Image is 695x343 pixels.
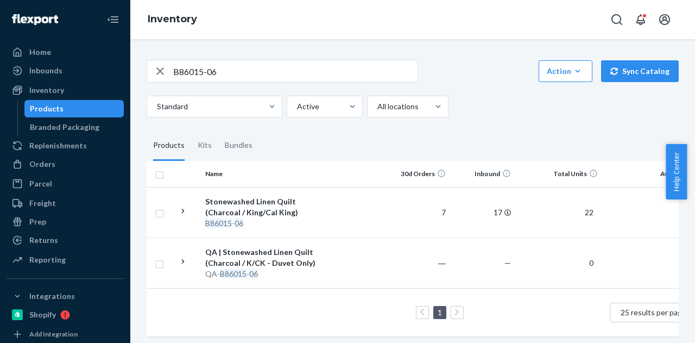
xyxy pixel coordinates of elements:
[296,101,297,112] input: Active
[29,329,78,339] div: Add Integration
[205,218,319,229] div: -
[173,60,418,82] input: Search inventory by name or sku
[156,101,157,112] input: Standard
[385,187,450,238] td: 7
[450,187,515,238] td: 17
[7,43,124,61] a: Home
[7,213,124,230] a: Prep
[7,232,124,249] a: Returns
[621,308,686,317] span: 25 results per page
[220,269,247,278] em: B86015
[24,119,124,136] a: Branded Packaging
[7,175,124,192] a: Parcel
[205,219,232,228] em: B86015
[7,155,124,173] a: Orders
[29,291,75,302] div: Integrations
[29,140,87,151] div: Replenishments
[585,258,598,267] span: 0
[205,269,319,279] div: QA- -
[139,4,206,35] ol: breadcrumbs
[606,9,628,30] button: Open Search Box
[630,9,652,30] button: Open notifications
[580,208,598,217] span: 22
[547,66,584,77] div: Action
[666,144,687,199] button: Help Center
[435,308,444,317] a: Page 1 is your current page
[7,195,124,212] a: Freight
[235,219,243,228] em: 06
[30,103,64,114] div: Products
[148,13,197,25] a: Inventory
[24,100,124,117] a: Products
[376,101,377,112] input: All locations
[29,235,58,246] div: Returns
[249,269,258,278] em: 06
[30,122,99,133] div: Branded Packaging
[385,238,450,288] td: ―
[205,247,319,269] div: QA | Stonewashed Linen Quilt (Charcoal / K/CK - Duvet Only)
[153,130,185,161] div: Products
[7,251,124,269] a: Reporting
[29,178,52,189] div: Parcel
[7,82,124,99] a: Inventory
[225,130,252,161] div: Bundles
[29,85,64,96] div: Inventory
[601,60,679,82] button: Sync Catalog
[7,328,124,341] a: Add Integration
[7,306,124,323] a: Shopify
[102,9,124,30] button: Close Navigation
[29,309,56,320] div: Shopify
[7,62,124,79] a: Inbounds
[29,254,66,265] div: Reporting
[29,198,56,209] div: Freight
[205,196,319,218] div: Stonewashed Linen Quilt (Charcoal / King/Cal King)
[539,60,592,82] button: Action
[29,216,46,227] div: Prep
[29,47,51,58] div: Home
[7,288,124,305] button: Integrations
[450,161,515,187] th: Inbound
[29,159,55,170] div: Orders
[504,258,511,267] span: —
[7,137,124,154] a: Replenishments
[515,161,602,187] th: Total Units
[201,161,323,187] th: Name
[654,9,675,30] button: Open account menu
[385,161,450,187] th: 30d Orders
[12,14,58,25] img: Flexport logo
[198,130,212,161] div: Kits
[29,65,62,76] div: Inbounds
